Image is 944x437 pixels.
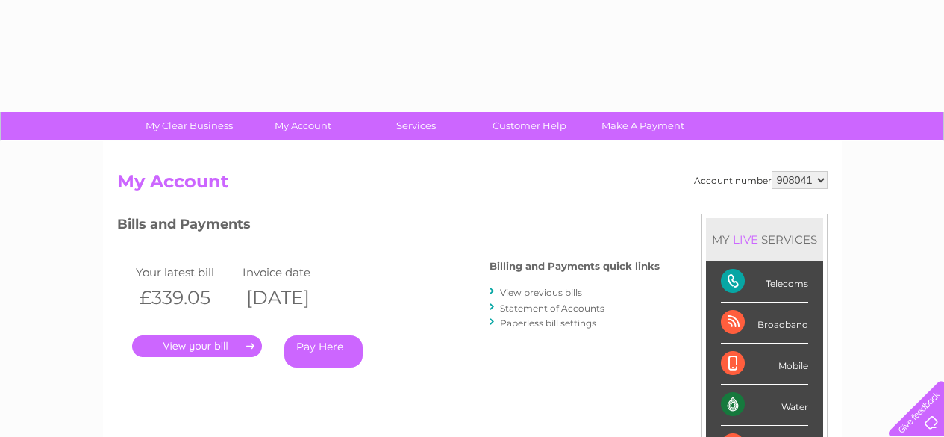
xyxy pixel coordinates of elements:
a: Paperless bill settings [500,317,596,329]
td: Invoice date [239,262,346,282]
div: Account number [694,171,828,189]
td: Your latest bill [132,262,240,282]
h2: My Account [117,171,828,199]
a: My Account [241,112,364,140]
a: View previous bills [500,287,582,298]
div: Broadband [721,303,808,344]
a: Pay Here [284,335,363,368]
th: £339.05 [132,282,240,313]
a: . [132,335,262,357]
a: Statement of Accounts [500,303,604,314]
a: Make A Payment [581,112,704,140]
div: LIVE [730,232,761,247]
h3: Bills and Payments [117,214,660,240]
a: My Clear Business [128,112,251,140]
th: [DATE] [239,282,346,313]
div: Mobile [721,344,808,385]
div: Water [721,385,808,426]
div: MY SERVICES [706,218,823,261]
div: Telecoms [721,261,808,303]
a: Customer Help [468,112,591,140]
a: Services [354,112,478,140]
h4: Billing and Payments quick links [490,261,660,272]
